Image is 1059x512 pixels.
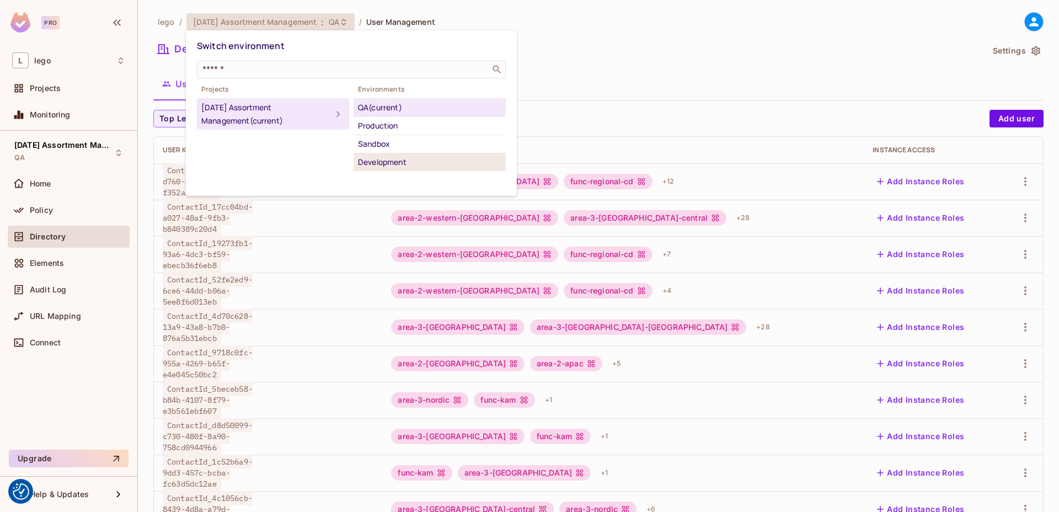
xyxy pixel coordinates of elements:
[197,85,349,94] span: Projects
[358,156,501,169] div: Development
[358,137,501,151] div: Sandbox
[13,483,29,500] button: Consent Preferences
[201,101,331,127] div: [DATE] Assortment Management (current)
[197,40,285,52] span: Switch environment
[358,119,501,132] div: Production
[358,101,501,114] div: QA (current)
[354,85,506,94] span: Environments
[13,483,29,500] img: Revisit consent button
